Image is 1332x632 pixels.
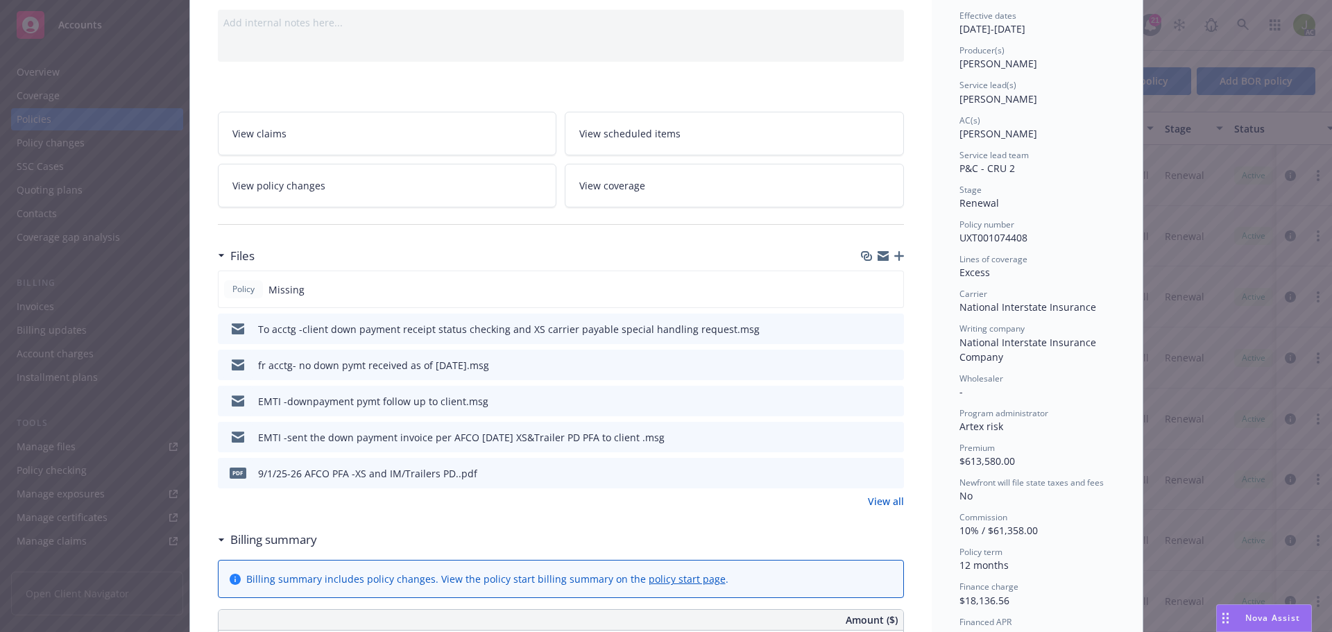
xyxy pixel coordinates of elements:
[959,511,1007,523] span: Commission
[886,430,898,445] button: preview file
[218,531,317,549] div: Billing summary
[959,524,1038,537] span: 10% / $61,358.00
[959,454,1015,468] span: $613,580.00
[959,149,1029,161] span: Service lead team
[959,594,1009,607] span: $18,136.56
[864,466,875,481] button: download file
[579,178,645,193] span: View coverage
[959,196,999,210] span: Renewal
[868,494,904,509] a: View all
[959,336,1099,364] span: National Interstate Insurance Company
[959,420,1003,433] span: Artex risk
[959,127,1037,140] span: [PERSON_NAME]
[959,300,1096,314] span: National Interstate Insurance
[959,477,1104,488] span: Newfront will file state taxes and fees
[959,92,1037,105] span: [PERSON_NAME]
[886,358,898,373] button: preview file
[959,184,982,196] span: Stage
[959,57,1037,70] span: [PERSON_NAME]
[959,558,1009,572] span: 12 months
[959,219,1014,230] span: Policy number
[959,407,1048,419] span: Program administrator
[579,126,681,141] span: View scheduled items
[959,373,1003,384] span: Wholesaler
[886,394,898,409] button: preview file
[846,613,898,627] span: Amount ($)
[565,112,904,155] a: View scheduled items
[959,114,980,126] span: AC(s)
[230,531,317,549] h3: Billing summary
[959,616,1011,628] span: Financed APR
[959,10,1115,36] div: [DATE] - [DATE]
[959,44,1005,56] span: Producer(s)
[959,253,1027,265] span: Lines of coverage
[959,581,1018,592] span: Finance charge
[864,394,875,409] button: download file
[959,288,987,300] span: Carrier
[959,79,1016,91] span: Service lead(s)
[959,442,995,454] span: Premium
[218,247,255,265] div: Files
[864,322,875,336] button: download file
[959,231,1027,244] span: UXT001074408
[232,178,325,193] span: View policy changes
[565,164,904,207] a: View coverage
[864,430,875,445] button: download file
[959,385,963,398] span: -
[246,572,728,586] div: Billing summary includes policy changes. View the policy start billing summary on the .
[1217,605,1234,631] div: Drag to move
[959,323,1025,334] span: Writing company
[886,322,898,336] button: preview file
[268,282,305,297] span: Missing
[959,546,1002,558] span: Policy term
[258,394,488,409] div: EMTI -downpayment pymt follow up to client.msg
[218,112,557,155] a: View claims
[1245,612,1300,624] span: Nova Assist
[218,164,557,207] a: View policy changes
[959,162,1015,175] span: P&C - CRU 2
[230,247,255,265] h3: Files
[959,489,973,502] span: No
[864,358,875,373] button: download file
[232,126,287,141] span: View claims
[230,468,246,478] span: pdf
[223,15,898,30] div: Add internal notes here...
[258,322,760,336] div: To acctg -client down payment receipt status checking and XS carrier payable special handling req...
[649,572,726,586] a: policy start page
[258,466,477,481] div: 9/1/25-26 AFCO PFA -XS and IM/Trailers PD..pdf
[886,466,898,481] button: preview file
[959,10,1016,22] span: Effective dates
[959,265,1115,280] div: Excess
[1216,604,1312,632] button: Nova Assist
[258,358,489,373] div: fr acctg- no down pymt received as of [DATE].msg
[230,283,257,296] span: Policy
[258,430,665,445] div: EMTI -sent the down payment invoice per AFCO [DATE] XS&Trailer PD PFA to client .msg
